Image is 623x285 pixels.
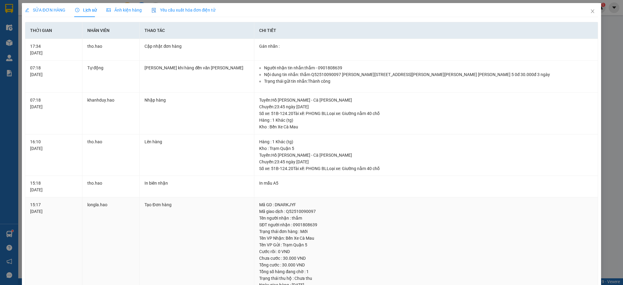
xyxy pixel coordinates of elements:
span: picture [106,8,111,12]
div: Nhập hàng [144,97,249,103]
td: Tự động [82,61,140,93]
th: Chi tiết [254,22,598,39]
th: Nhân viên [82,22,140,39]
div: Trạng thái đơn hàng : Mới [259,228,593,235]
div: Tuyến : Hồ [PERSON_NAME] - Cà [PERSON_NAME] Chuyến: 23:45 ngày [DATE] Số xe: 51B-124.20 Tài xế: P... [259,152,593,172]
span: SỬA ĐƠN HÀNG [25,8,65,12]
div: Tuyến : Hồ [PERSON_NAME] - Cà [PERSON_NAME] Chuyến: 23:45 ngày [DATE] Số xe: 51B-124.20 Tài xế: P... [259,97,593,117]
div: Mã GD : DNARKJYF [259,201,593,208]
div: Kho : Trạm Quận 5 [259,145,593,152]
div: 07:18 [DATE] [30,97,77,110]
div: Tên VP Gửi : Trạm Quận 5 [259,242,593,248]
span: edit [25,8,29,12]
div: In biên nhận [144,180,249,186]
div: Cập nhật đơn hàng [144,43,249,50]
div: Hàng : 1 Khác (tg) [259,138,593,145]
span: Ảnh kiện hàng [106,8,142,12]
td: tho.hao [82,39,140,61]
div: Tổng số hàng đang chờ : 1 [259,268,593,275]
span: Yêu cầu xuất hóa đơn điện tử [151,8,216,12]
div: 17:34 [DATE] [30,43,77,56]
div: Tạo Đơn hàng [144,201,249,208]
div: [PERSON_NAME] khi hàng đến văn [PERSON_NAME] [144,64,249,71]
th: Thời gian [25,22,82,39]
button: Close [584,3,601,20]
span: close [590,9,595,14]
td: tho.hao [82,134,140,176]
td: tho.hao [82,176,140,197]
span: Lịch sử [75,8,97,12]
div: Tên VP Nhận: Bến Xe Cà Mau [259,235,593,242]
span: clock-circle [75,8,79,12]
div: Hàng : 1 Khác (tg) [259,117,593,123]
li: Trạng thái gửi tin nhắn: Thành công [264,78,593,85]
div: Mã giao dịch : Q52510090097 [259,208,593,215]
div: Kho : Bến Xe Cà Mau [259,123,593,130]
td: khanhduy.hao [82,93,140,134]
div: Tên người nhận : thắm [259,215,593,221]
div: 16:10 [DATE] [30,138,77,152]
div: Trạng thái thu hộ : Chưa thu [259,275,593,282]
div: Cước rồi : 0 VND [259,248,593,255]
div: Lên hàng [144,138,249,145]
div: 15:17 [DATE] [30,201,77,215]
div: Gán nhãn : [259,43,593,50]
div: 07:18 [DATE] [30,64,77,78]
img: icon [151,8,156,13]
div: 15:18 [DATE] [30,180,77,193]
div: In mẫu A5 [259,180,593,186]
div: Tổng cước : 30.000 VND [259,262,593,268]
li: Nội dung tin nhắn: thắm Q52510090097 [PERSON_NAME][STREET_ADDRESS][PERSON_NAME][PERSON_NAME] [PER... [264,71,593,78]
th: Thao tác [140,22,254,39]
li: Người nhận tin nhắn: thắm - 0901808639 [264,64,593,71]
div: SĐT người nhận : 0901808639 [259,221,593,228]
div: Chưa cước : 30.000 VND [259,255,593,262]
